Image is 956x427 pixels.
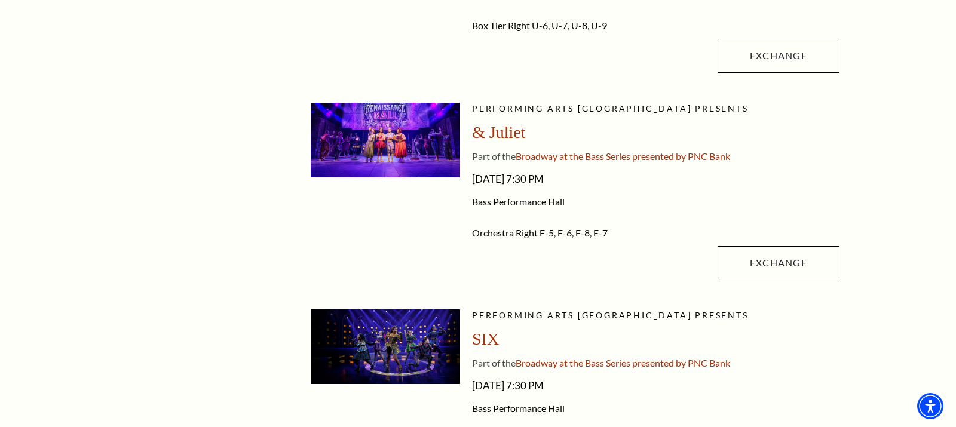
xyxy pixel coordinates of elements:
[472,330,499,348] span: SIX
[472,310,749,320] span: Performing Arts [GEOGRAPHIC_DATA] presents
[516,150,730,162] span: Broadway at the Bass Series presented by PNC Bank
[472,196,839,208] span: Bass Performance Hall
[472,357,516,368] span: Part of the
[516,357,730,368] span: Broadway at the Bass Series presented by PNC Bank
[718,39,839,72] a: Exchange
[311,309,460,384] img: six-pdp_desktop-1600x800.jpg
[472,403,839,414] span: Bass Performance Hall
[311,103,460,177] img: jul-pdp_desktop-1600x800.jpg
[472,227,538,238] span: Orchestra Right
[472,170,839,189] span: [DATE] 7:30 PM
[472,20,530,31] span: Box Tier Right
[718,246,839,279] a: Exchange
[472,376,839,395] span: [DATE] 7:30 PM
[472,150,516,162] span: Part of the
[532,20,607,31] span: U-6, U-7, U-8, U-9
[917,393,943,419] div: Accessibility Menu
[472,123,525,142] span: & Juliet
[472,103,749,113] span: Performing Arts [GEOGRAPHIC_DATA] presents
[540,227,608,238] span: E-5, E-6, E-8, E-7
